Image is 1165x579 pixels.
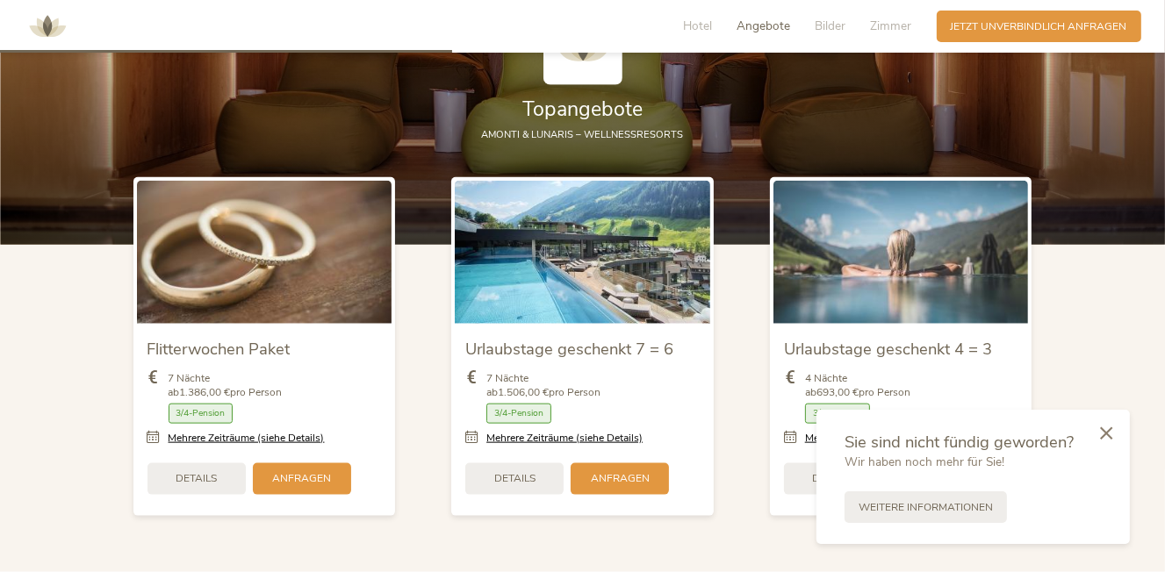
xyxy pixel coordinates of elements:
[859,500,993,515] span: Weitere Informationen
[169,431,325,446] a: Mehrere Zeiträume (siehe Details)
[494,471,536,486] span: Details
[169,404,234,424] span: 3/4-Pension
[486,371,600,401] span: 7 Nächte ab pro Person
[812,471,853,486] span: Details
[773,181,1029,324] img: Urlaubstage geschenkt 4 = 3
[816,385,859,399] b: 693,00 €
[805,371,910,401] span: 4 Nächte ab pro Person
[805,404,870,424] span: 3/4-Pension
[845,454,1004,470] span: Wir haben noch mehr für Sie!
[951,19,1127,34] span: Jetzt unverbindlich anfragen
[137,181,392,324] img: Flitterwochen Paket
[180,385,231,399] b: 1.386,00 €
[21,21,74,31] a: AMONTI & LUNARIS Wellnessresort
[272,471,331,486] span: Anfragen
[591,471,650,486] span: Anfragen
[486,404,551,424] span: 3/4-Pension
[784,338,992,360] span: Urlaubstage geschenkt 4 = 3
[737,18,791,34] span: Angebote
[805,431,961,446] a: Mehrere Zeiträume (siehe Details)
[498,385,549,399] b: 1.506,00 €
[486,431,643,446] a: Mehrere Zeiträume (siehe Details)
[176,471,217,486] span: Details
[147,338,291,360] span: Flitterwochen Paket
[482,128,684,141] span: AMONTI & LUNARIS – Wellnessresorts
[684,18,713,34] span: Hotel
[465,338,673,360] span: Urlaubstage geschenkt 7 = 6
[845,431,1074,453] span: Sie sind nicht fündig geworden?
[522,96,643,123] span: Topangebote
[871,18,912,34] span: Zimmer
[169,371,283,401] span: 7 Nächte ab pro Person
[455,181,710,324] img: Urlaubstage geschenkt 7 = 6
[845,491,1007,523] a: Weitere Informationen
[816,18,846,34] span: Bilder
